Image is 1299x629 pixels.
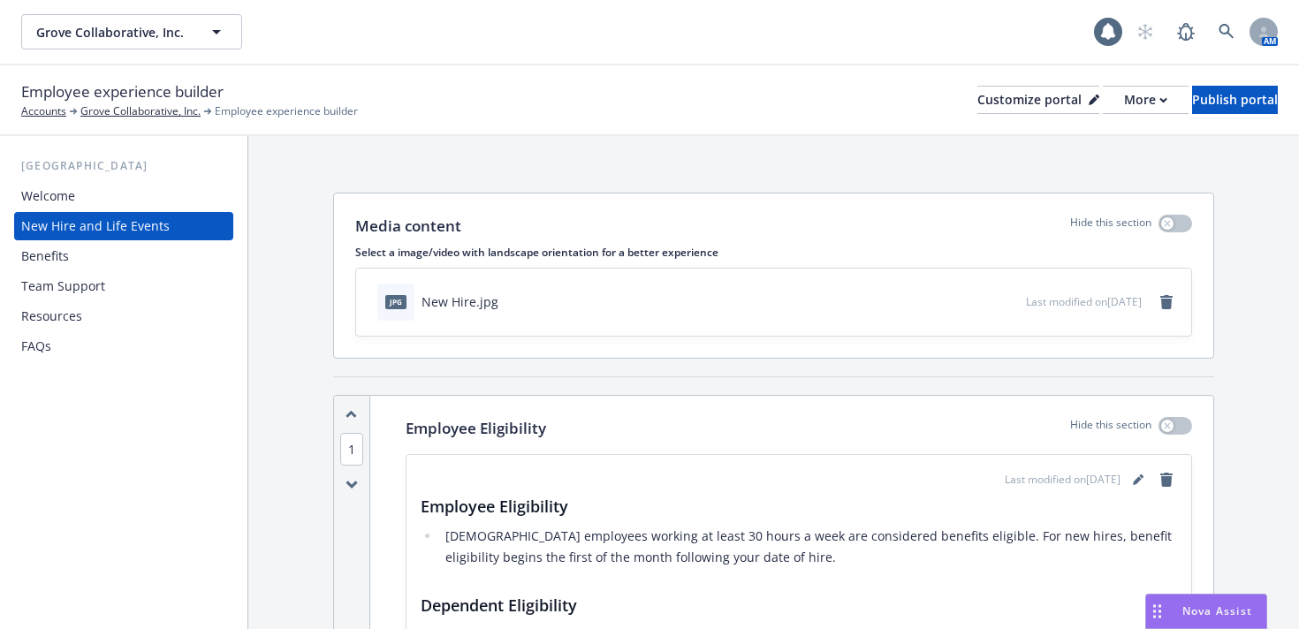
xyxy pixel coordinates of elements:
[340,440,363,458] button: 1
[1003,292,1019,311] button: preview file
[422,292,498,311] div: New Hire.jpg
[21,14,242,49] button: Grove Collaborative, Inc.
[80,103,201,119] a: Grove Collaborative, Inc.
[36,23,189,42] span: Grove Collaborative, Inc.
[1145,594,1267,629] button: Nova Assist
[21,103,66,119] a: Accounts
[14,157,233,175] div: [GEOGRAPHIC_DATA]
[440,526,1177,568] li: [DEMOGRAPHIC_DATA] employees working at least 30 hours a week are considered benefits eligible. F...
[21,332,51,360] div: FAQs
[21,212,170,240] div: New Hire and Life Events
[215,103,358,119] span: Employee experience builder
[21,242,69,270] div: Benefits
[977,86,1099,114] button: Customize portal
[14,182,233,210] a: Welcome
[1156,469,1177,490] a: remove
[21,272,105,300] div: Team Support
[1182,603,1252,618] span: Nova Assist
[21,182,75,210] div: Welcome
[406,417,546,440] p: Employee Eligibility
[975,292,989,311] button: download file
[385,295,406,308] span: jpg
[340,433,363,466] span: 1
[14,272,233,300] a: Team Support
[1124,87,1167,113] div: More
[977,87,1099,113] div: Customize portal
[1103,86,1189,114] button: More
[1146,595,1168,628] div: Drag to move
[1070,215,1151,238] p: Hide this section
[355,215,461,238] p: Media content
[1192,86,1278,114] button: Publish portal
[1156,292,1177,313] a: remove
[21,80,224,103] span: Employee experience builder
[1128,469,1149,490] a: editPencil
[21,302,82,330] div: Resources
[1192,87,1278,113] div: Publish portal
[1128,14,1163,49] a: Start snowing
[14,212,233,240] a: New Hire and Life Events
[1026,294,1142,309] span: Last modified on [DATE]
[14,332,233,360] a: FAQs
[14,242,233,270] a: Benefits
[355,245,1192,260] p: Select a image/video with landscape orientation for a better experience
[1209,14,1244,49] a: Search
[1070,417,1151,440] p: Hide this section
[1005,472,1120,488] span: Last modified on [DATE]
[421,593,1177,618] h3: Dependent Eligibility
[421,494,1177,519] h3: Employee Eligibility
[14,302,233,330] a: Resources
[1168,14,1204,49] a: Report a Bug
